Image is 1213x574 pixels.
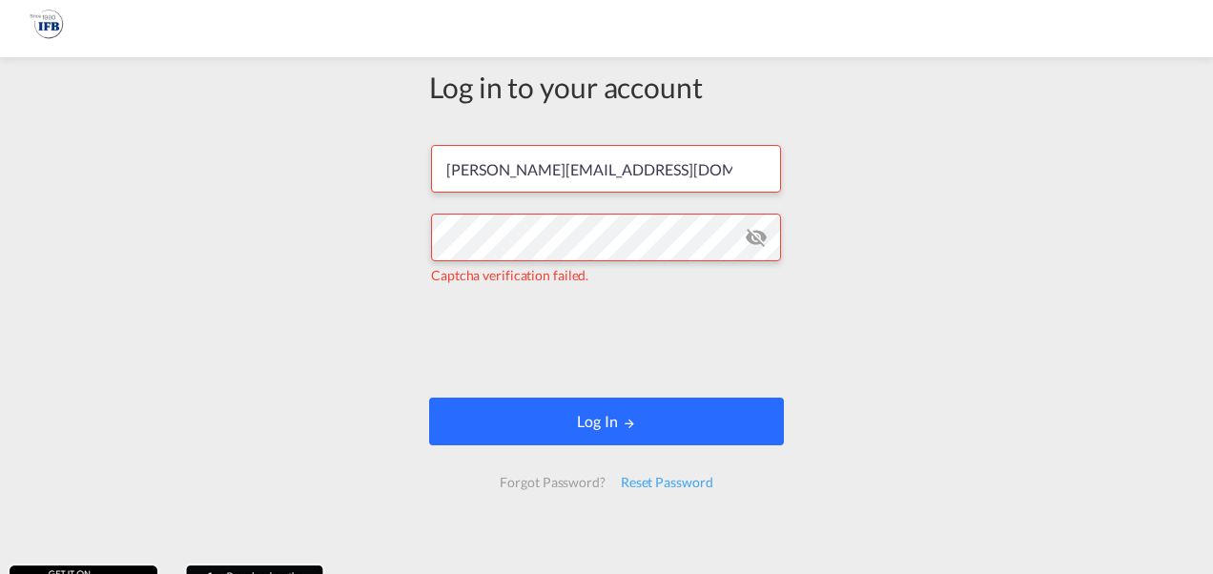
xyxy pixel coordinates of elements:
[431,145,781,193] input: Enter email/phone number
[429,398,784,445] button: LOGIN
[429,67,784,107] div: Log in to your account
[29,8,72,51] img: c0b03420251a11eebb6d2b272a91a531.png
[492,465,612,500] div: Forgot Password?
[462,304,751,379] iframe: reCAPTCHA
[745,226,768,249] md-icon: icon-eye-off
[613,465,721,500] div: Reset Password
[431,267,588,283] span: Captcha verification failed.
